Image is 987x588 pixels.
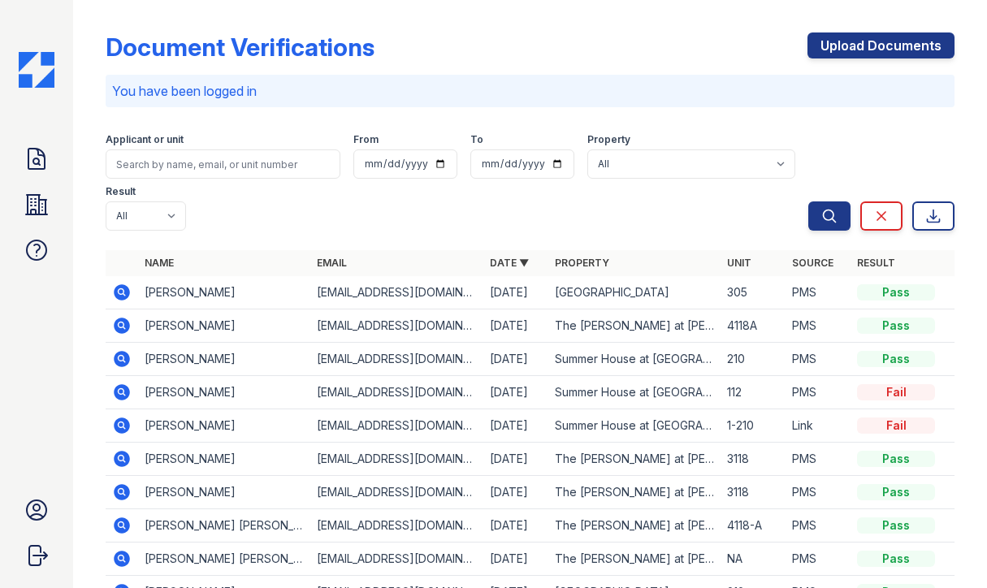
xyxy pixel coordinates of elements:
div: Pass [857,351,935,367]
p: You have been logged in [112,81,948,101]
td: The [PERSON_NAME] at [PERSON_NAME][GEOGRAPHIC_DATA] [548,443,721,476]
td: [EMAIL_ADDRESS][DOMAIN_NAME] [310,309,483,343]
td: [DATE] [483,409,548,443]
td: [PERSON_NAME] [138,276,310,309]
td: [DATE] [483,343,548,376]
td: PMS [786,476,851,509]
td: [PERSON_NAME] [138,476,310,509]
td: [EMAIL_ADDRESS][DOMAIN_NAME] [310,376,483,409]
td: [PERSON_NAME] [PERSON_NAME] [138,543,310,576]
div: Pass [857,284,935,300]
td: [EMAIL_ADDRESS][DOMAIN_NAME] [310,476,483,509]
td: [EMAIL_ADDRESS][DOMAIN_NAME] [310,276,483,309]
td: [EMAIL_ADDRESS][DOMAIN_NAME] [310,543,483,576]
td: [EMAIL_ADDRESS][DOMAIN_NAME] [310,409,483,443]
div: Fail [857,384,935,400]
td: 210 [721,343,786,376]
a: Unit [727,257,751,269]
div: Pass [857,517,935,534]
td: [DATE] [483,509,548,543]
td: The [PERSON_NAME] at [PERSON_NAME][GEOGRAPHIC_DATA] [548,509,721,543]
label: Property [587,133,630,146]
td: [PERSON_NAME] [138,309,310,343]
td: Summer House at [GEOGRAPHIC_DATA] [548,343,721,376]
td: PMS [786,376,851,409]
td: The [PERSON_NAME] at [PERSON_NAME][GEOGRAPHIC_DATA] [548,476,721,509]
div: Fail [857,417,935,434]
td: 4118-A [721,509,786,543]
td: [PERSON_NAME] [138,443,310,476]
td: 305 [721,276,786,309]
img: CE_Icon_Blue-c292c112584629df590d857e76928e9f676e5b41ef8f769ba2f05ee15b207248.png [19,52,54,88]
a: Property [555,257,609,269]
td: [DATE] [483,543,548,576]
td: [PERSON_NAME] [138,409,310,443]
td: [DATE] [483,443,548,476]
td: [PERSON_NAME] [PERSON_NAME] [138,509,310,543]
td: [PERSON_NAME] [138,376,310,409]
td: The [PERSON_NAME] at [PERSON_NAME][GEOGRAPHIC_DATA] [548,543,721,576]
td: 1-210 [721,409,786,443]
td: PMS [786,443,851,476]
div: Pass [857,451,935,467]
td: Summer House at [GEOGRAPHIC_DATA] [548,409,721,443]
td: The [PERSON_NAME] at [PERSON_NAME][GEOGRAPHIC_DATA] [548,309,721,343]
td: [PERSON_NAME] [138,343,310,376]
td: PMS [786,343,851,376]
div: Pass [857,484,935,500]
td: [DATE] [483,309,548,343]
td: 4118A [721,309,786,343]
div: Pass [857,551,935,567]
td: [EMAIL_ADDRESS][DOMAIN_NAME] [310,443,483,476]
td: [DATE] [483,276,548,309]
a: Date ▼ [490,257,529,269]
a: Email [317,257,347,269]
td: Summer House at [GEOGRAPHIC_DATA] [548,376,721,409]
a: Result [857,257,895,269]
td: [DATE] [483,376,548,409]
label: To [470,133,483,146]
td: [GEOGRAPHIC_DATA] [548,276,721,309]
div: Pass [857,318,935,334]
a: Name [145,257,174,269]
label: From [353,133,379,146]
td: PMS [786,543,851,576]
td: NA [721,543,786,576]
td: PMS [786,276,851,309]
label: Result [106,185,136,198]
td: PMS [786,509,851,543]
input: Search by name, email, or unit number [106,149,340,179]
label: Applicant or unit [106,133,184,146]
td: Link [786,409,851,443]
div: Document Verifications [106,32,374,62]
a: Upload Documents [807,32,955,58]
td: 112 [721,376,786,409]
td: 3118 [721,443,786,476]
td: PMS [786,309,851,343]
td: 3118 [721,476,786,509]
td: [EMAIL_ADDRESS][DOMAIN_NAME] [310,343,483,376]
td: [DATE] [483,476,548,509]
a: Source [792,257,833,269]
td: [EMAIL_ADDRESS][DOMAIN_NAME] [310,509,483,543]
